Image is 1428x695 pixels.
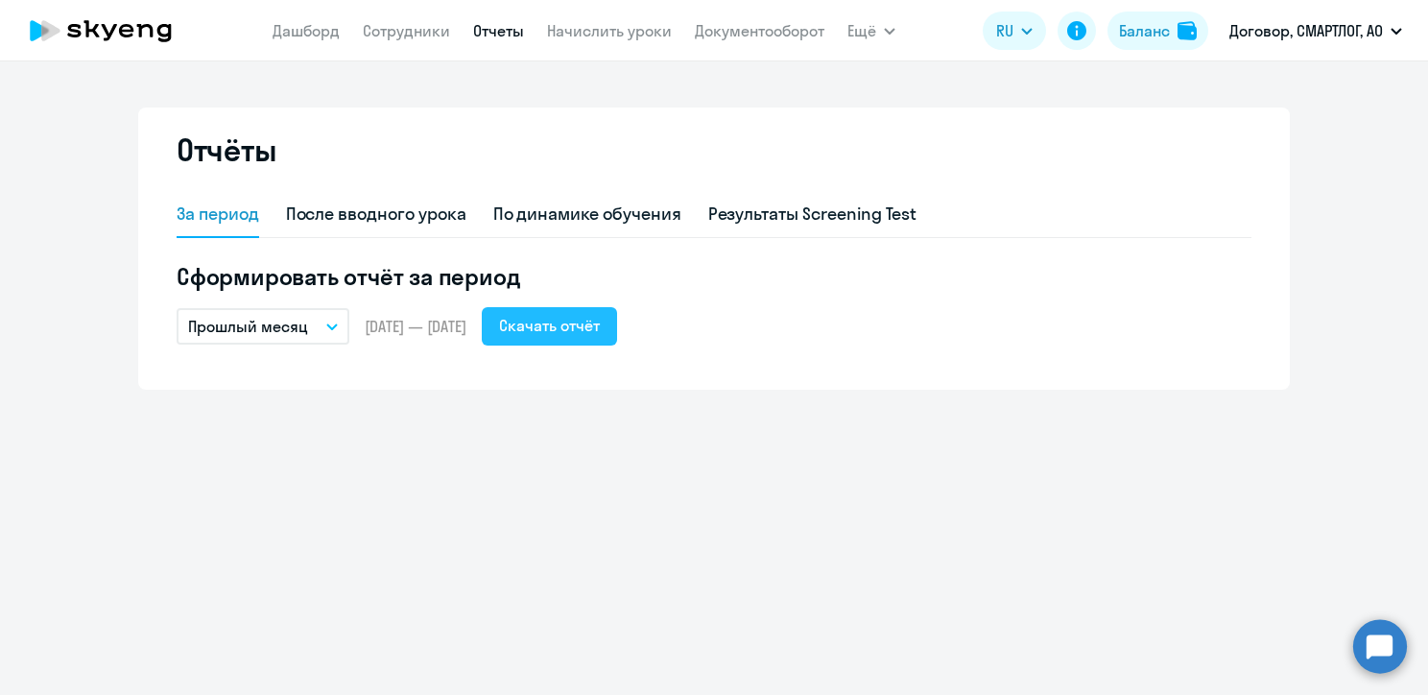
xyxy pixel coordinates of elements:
[177,261,1251,292] h5: Сформировать отчёт за период
[1119,19,1170,42] div: Баланс
[983,12,1046,50] button: RU
[1178,21,1197,40] img: balance
[177,202,259,227] div: За период
[493,202,681,227] div: По динамике обучения
[482,307,617,346] button: Скачать отчёт
[188,315,308,338] p: Прошлый месяц
[499,314,600,337] div: Скачать отчёт
[847,19,876,42] span: Ещё
[363,21,450,40] a: Сотрудники
[1229,19,1383,42] p: Договор, СМАРТЛОГ, АО
[365,316,466,337] span: [DATE] — [DATE]
[177,308,349,345] button: Прошлый месяц
[695,21,824,40] a: Документооборот
[286,202,466,227] div: После вводного урока
[1220,8,1412,54] button: Договор, СМАРТЛОГ, АО
[273,21,340,40] a: Дашборд
[177,131,276,169] h2: Отчёты
[996,19,1013,42] span: RU
[1107,12,1208,50] button: Балансbalance
[708,202,917,227] div: Результаты Screening Test
[847,12,895,50] button: Ещё
[473,21,524,40] a: Отчеты
[547,21,672,40] a: Начислить уроки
